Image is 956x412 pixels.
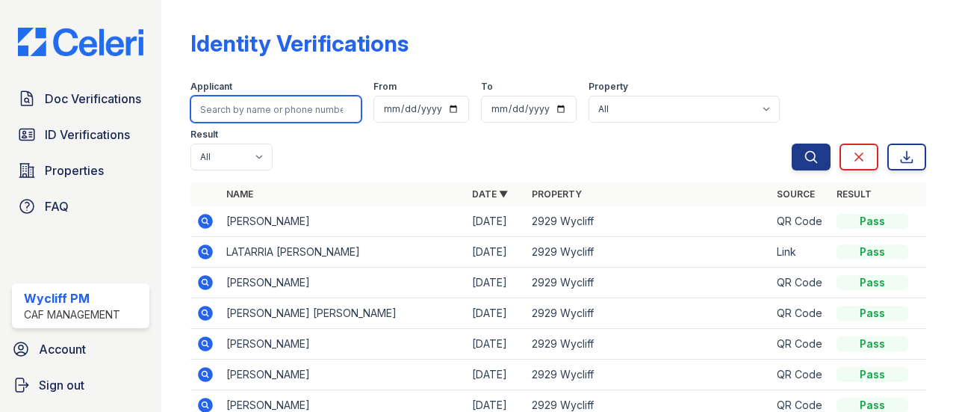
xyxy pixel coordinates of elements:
img: CE_Logo_Blue-a8612792a0a2168367f1c8372b55b34899dd931a85d93a1a3d3e32e68fde9ad4.png [6,28,155,56]
span: Sign out [39,376,84,394]
td: [PERSON_NAME] [220,329,465,360]
td: QR Code [771,206,831,237]
td: QR Code [771,360,831,390]
a: Doc Verifications [12,84,149,114]
span: FAQ [45,197,69,215]
td: 2929 Wycliff [526,329,771,360]
span: ID Verifications [45,126,130,144]
td: LATARRIA [PERSON_NAME] [220,237,465,268]
a: ID Verifications [12,120,149,150]
a: Properties [12,156,149,185]
td: Link [771,237,831,268]
div: Pass [836,306,908,321]
div: Identity Verifications [190,30,409,57]
a: Source [777,188,815,200]
label: To [481,81,493,93]
td: [DATE] [466,329,526,360]
div: Pass [836,336,908,351]
label: From [373,81,397,93]
a: Result [836,188,872,200]
td: [PERSON_NAME] [220,360,465,390]
td: [PERSON_NAME] [220,206,465,237]
td: QR Code [771,329,831,360]
td: [DATE] [466,360,526,390]
td: [DATE] [466,237,526,268]
div: Pass [836,245,908,259]
td: QR Code [771,298,831,329]
div: Pass [836,367,908,382]
div: Wycliff PM [24,289,120,307]
a: Name [226,188,253,200]
td: [PERSON_NAME] [PERSON_NAME] [220,298,465,329]
label: Applicant [190,81,232,93]
label: Result [190,129,218,141]
td: 2929 Wycliff [526,206,771,237]
a: Sign out [6,370,155,400]
span: Doc Verifications [45,90,141,108]
td: [DATE] [466,298,526,329]
a: Date ▼ [472,188,508,200]
td: 2929 Wycliff [526,268,771,298]
td: 2929 Wycliff [526,360,771,390]
div: Pass [836,214,908,229]
a: Account [6,334,155,364]
td: 2929 Wycliff [526,237,771,268]
td: QR Code [771,268,831,298]
div: CAF Management [24,307,120,322]
td: [PERSON_NAME] [220,268,465,298]
td: 2929 Wycliff [526,298,771,329]
div: Pass [836,275,908,290]
span: Account [39,340,86,358]
span: Properties [45,162,104,179]
input: Search by name or phone number [190,96,361,123]
a: FAQ [12,191,149,221]
a: Property [532,188,582,200]
td: [DATE] [466,268,526,298]
label: Property [589,81,628,93]
td: [DATE] [466,206,526,237]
